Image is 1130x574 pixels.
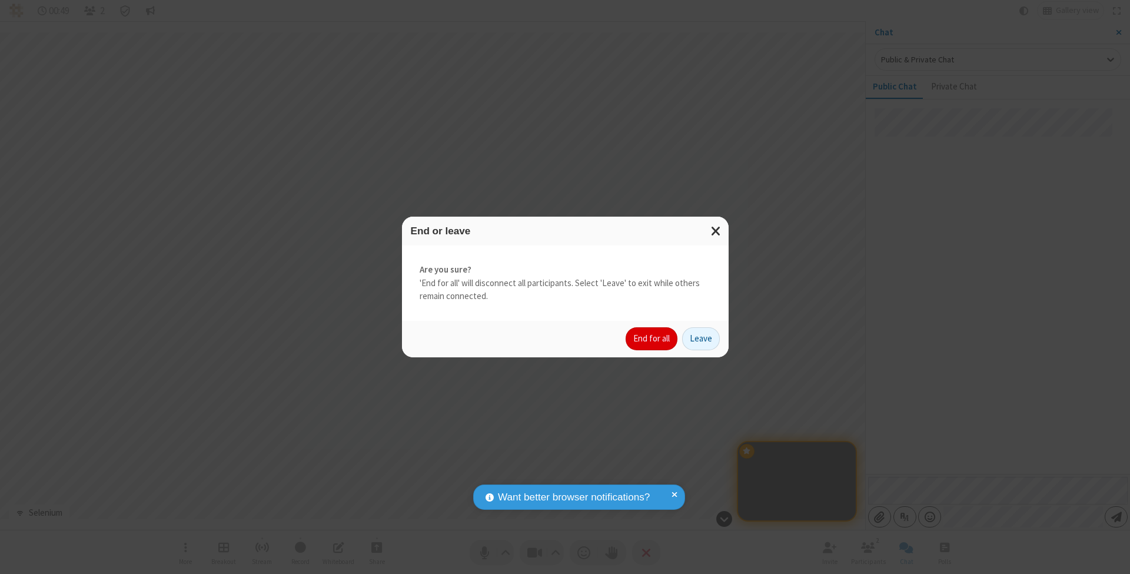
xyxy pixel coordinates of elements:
button: Close modal [704,217,729,245]
button: Leave [682,327,720,351]
strong: Are you sure? [420,263,711,277]
button: End for all [626,327,677,351]
div: 'End for all' will disconnect all participants. Select 'Leave' to exit while others remain connec... [402,245,729,321]
h3: End or leave [411,225,720,237]
span: Want better browser notifications? [498,490,650,505]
